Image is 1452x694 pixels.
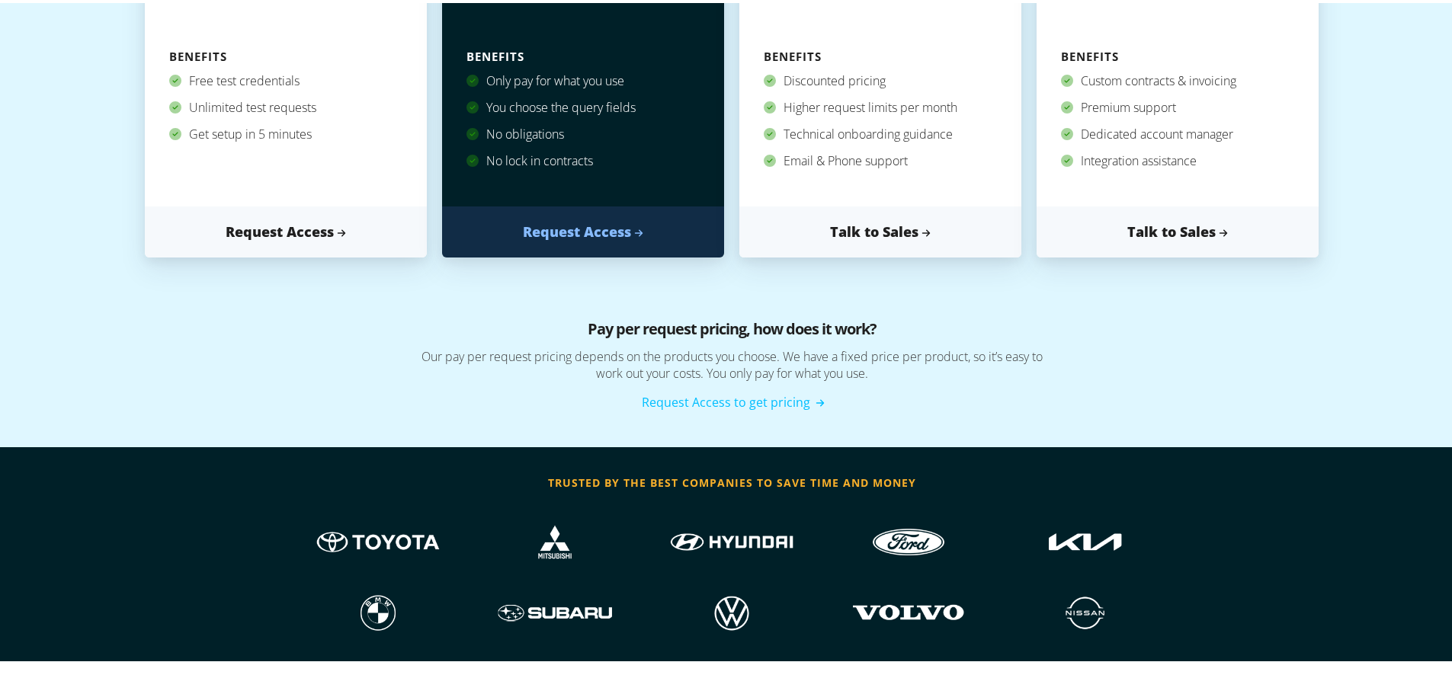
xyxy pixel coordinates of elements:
img: Kia logo [312,586,444,634]
div: No lock in contracts [466,145,700,171]
img: Hyundai logo [665,515,798,563]
div: Higher request limits per month [764,91,997,118]
div: Integration assistance [1061,145,1294,171]
div: Custom contracts & invoicing [1061,65,1294,91]
a: Request Access [442,203,724,254]
div: Dedicated account manager [1061,118,1294,145]
h3: trusted by the best companies to save time and money [290,469,1174,491]
img: Kia logo [489,586,621,634]
div: Technical onboarding guidance [764,118,997,145]
div: Email & Phone support [764,145,997,171]
div: Get setup in 5 minutes [169,118,402,145]
img: Ford logo [842,515,975,563]
a: Talk to Sales [739,203,1021,254]
div: Free test credentials [169,65,402,91]
img: Kia logo [665,586,798,634]
div: Discounted pricing [764,65,997,91]
img: Mistubishi logo [489,515,621,563]
h3: Pay per request pricing, how does it work? [313,315,1151,345]
img: Kia logo [1019,515,1152,563]
p: Our pay per request pricing depends on the products you choose. We have a fixed price per product... [313,345,1151,390]
a: Request Access [145,203,427,254]
div: Premium support [1061,91,1294,118]
div: You choose the query fields [466,91,700,118]
img: Kia logo [842,586,975,634]
div: Only pay for what you use [466,65,700,91]
div: Unlimited test requests [169,91,402,118]
div: No obligations [466,118,700,145]
img: Toyota logo [312,515,444,563]
img: Kia logo [1019,586,1152,634]
a: Talk to Sales [1037,203,1319,254]
a: Request Access to get pricing [642,391,822,408]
